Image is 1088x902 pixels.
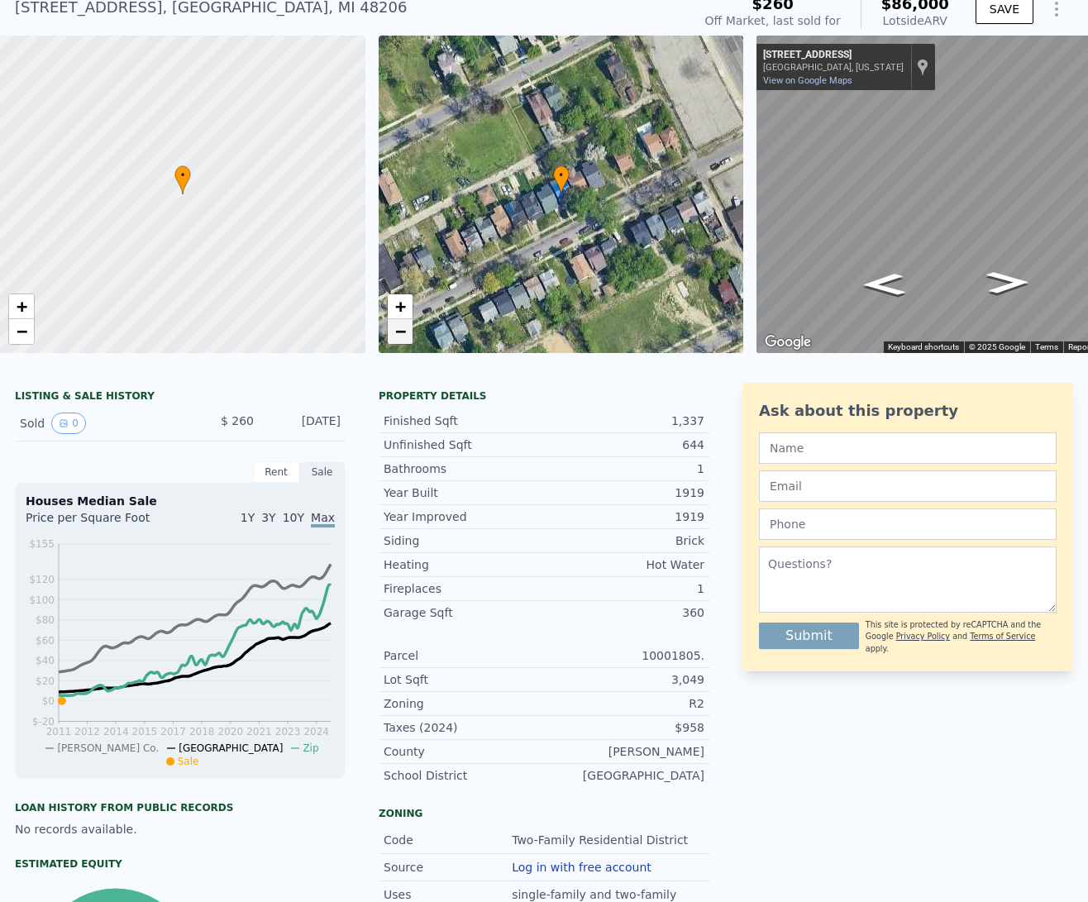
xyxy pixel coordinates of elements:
[388,294,413,319] a: Zoom in
[544,461,704,477] div: 1
[275,726,301,737] tspan: 2023
[763,75,852,86] a: View on Google Maps
[267,413,341,434] div: [DATE]
[384,647,544,664] div: Parcel
[759,508,1057,540] input: Phone
[103,726,129,737] tspan: 2014
[384,532,544,549] div: Siding
[36,635,55,647] tspan: $60
[379,807,709,820] div: Zoning
[29,574,55,585] tspan: $120
[544,580,704,597] div: 1
[26,493,335,509] div: Houses Median Sale
[218,726,244,737] tspan: 2020
[705,12,841,29] div: Off Market, last sold for
[384,767,544,784] div: School District
[160,726,186,737] tspan: 2017
[253,461,299,483] div: Rent
[384,719,544,736] div: Taxes (2024)
[36,614,55,626] tspan: $80
[544,532,704,549] div: Brick
[74,726,100,737] tspan: 2012
[544,437,704,453] div: 644
[759,432,1057,464] input: Name
[384,580,544,597] div: Fireplaces
[189,726,215,737] tspan: 2018
[246,726,272,737] tspan: 2021
[241,511,255,524] span: 1Y
[15,857,346,871] div: Estimated Equity
[15,821,346,838] div: No records available.
[20,413,167,434] div: Sold
[544,604,704,621] div: 360
[394,321,405,341] span: −
[303,726,329,737] tspan: 2024
[26,509,180,536] div: Price per Square Foot
[763,49,904,62] div: [STREET_ADDRESS]
[132,726,158,737] tspan: 2015
[311,511,335,527] span: Max
[969,342,1025,351] span: © 2025 Google
[384,508,544,525] div: Year Improved
[379,389,709,403] div: Property details
[17,321,27,341] span: −
[29,594,55,606] tspan: $100
[174,168,191,183] span: •
[9,319,34,344] a: Zoom out
[759,399,1057,422] div: Ask about this property
[384,671,544,688] div: Lot Sqft
[51,413,86,434] button: View historical data
[553,168,570,183] span: •
[384,604,544,621] div: Garage Sqft
[544,695,704,712] div: R2
[42,695,55,707] tspan: $0
[968,266,1047,298] path: Go Northeast, W Philadelphia St
[36,655,55,666] tspan: $40
[759,623,859,649] button: Submit
[174,165,191,194] div: •
[759,470,1057,502] input: Email
[512,832,691,848] div: Two-Family Residential District
[384,832,512,848] div: Code
[283,511,304,524] span: 10Y
[888,341,959,353] button: Keyboard shortcuts
[544,647,704,664] div: 10001805.
[544,743,704,760] div: [PERSON_NAME]
[15,801,346,814] div: Loan history from public records
[1035,342,1058,351] a: Terms
[15,389,346,406] div: LISTING & SALE HISTORY
[384,461,544,477] div: Bathrooms
[896,632,950,641] a: Privacy Policy
[544,671,704,688] div: 3,049
[261,511,275,524] span: 3Y
[384,413,544,429] div: Finished Sqft
[178,756,199,767] span: Sale
[36,675,55,687] tspan: $20
[917,58,928,76] a: Show location on map
[970,632,1035,641] a: Terms of Service
[844,268,923,300] path: Go Southwest, W Philadelphia St
[553,165,570,194] div: •
[221,414,254,427] span: $ 260
[9,294,34,319] a: Zoom in
[384,437,544,453] div: Unfinished Sqft
[763,62,904,73] div: [GEOGRAPHIC_DATA], [US_STATE]
[761,332,815,353] img: Google
[46,726,72,737] tspan: 2011
[512,861,651,874] button: Log in with free account
[388,319,413,344] a: Zoom out
[544,484,704,501] div: 1919
[179,742,283,754] span: [GEOGRAPHIC_DATA]
[384,484,544,501] div: Year Built
[866,619,1057,655] div: This site is protected by reCAPTCHA and the Google and apply.
[384,859,512,876] div: Source
[544,508,704,525] div: 1919
[761,332,815,353] a: Open this area in Google Maps (opens a new window)
[17,296,27,317] span: +
[544,556,704,573] div: Hot Water
[544,767,704,784] div: [GEOGRAPHIC_DATA]
[384,743,544,760] div: County
[544,719,704,736] div: $958
[384,556,544,573] div: Heating
[29,538,55,550] tspan: $155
